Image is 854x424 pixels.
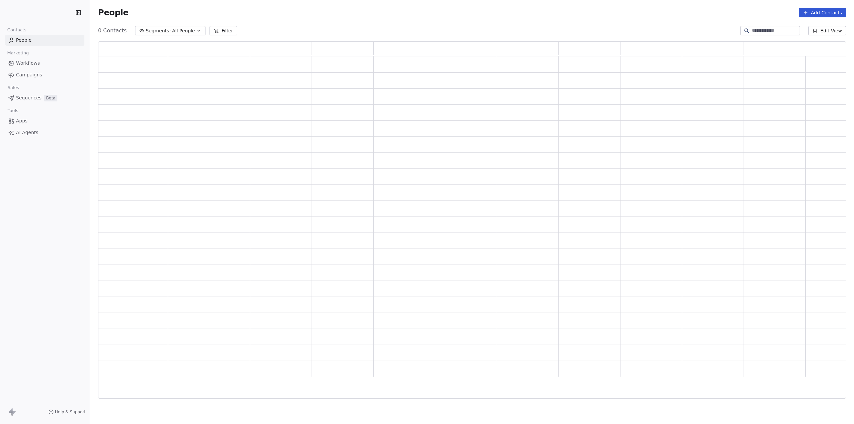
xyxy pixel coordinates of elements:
span: Contacts [4,25,29,35]
span: Sales [5,83,22,93]
span: Segments: [146,27,171,34]
span: Workflows [16,60,40,67]
span: 0 Contacts [98,27,127,35]
span: People [16,37,32,44]
span: Apps [16,117,28,124]
span: Marketing [4,48,32,58]
span: People [98,8,128,18]
a: AI Agents [5,127,84,138]
a: Help & Support [48,409,86,415]
div: grid [98,56,846,399]
span: Tools [5,106,21,116]
a: Apps [5,115,84,126]
a: Campaigns [5,69,84,80]
a: People [5,35,84,46]
button: Add Contacts [799,8,846,17]
span: Campaigns [16,71,42,78]
span: Help & Support [55,409,86,415]
button: Edit View [808,26,846,35]
a: SequencesBeta [5,92,84,103]
span: Sequences [16,94,41,101]
span: AI Agents [16,129,38,136]
button: Filter [209,26,237,35]
span: All People [172,27,195,34]
span: Beta [44,95,57,101]
a: Workflows [5,58,84,69]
